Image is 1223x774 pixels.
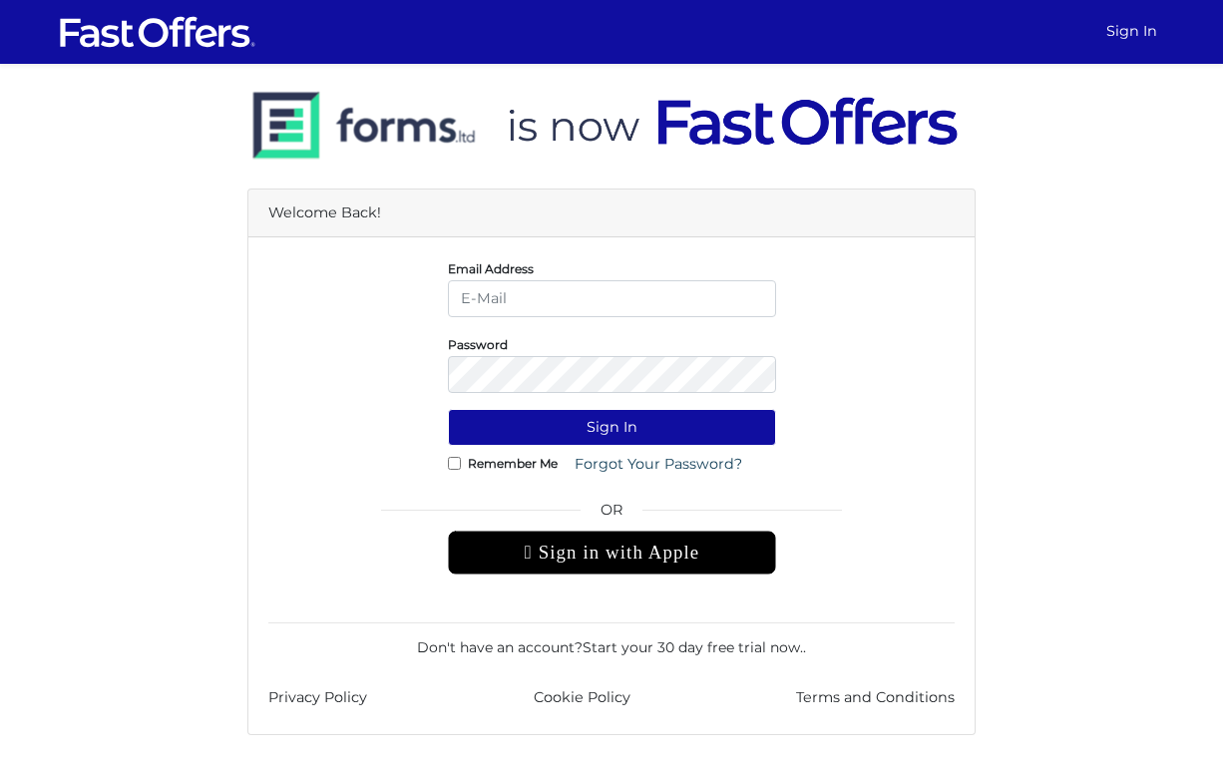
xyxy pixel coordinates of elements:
[448,531,776,575] div: Sign in with Apple
[248,190,975,237] div: Welcome Back!
[534,686,630,709] a: Cookie Policy
[448,409,776,446] button: Sign In
[448,342,508,347] label: Password
[796,686,955,709] a: Terms and Conditions
[583,638,803,656] a: Start your 30 day free trial now.
[268,686,367,709] a: Privacy Policy
[448,266,534,271] label: Email Address
[1098,12,1165,51] a: Sign In
[468,461,558,466] label: Remember Me
[448,499,776,531] span: OR
[562,446,755,483] a: Forgot Your Password?
[268,622,955,658] div: Don't have an account? .
[448,280,776,317] input: E-Mail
